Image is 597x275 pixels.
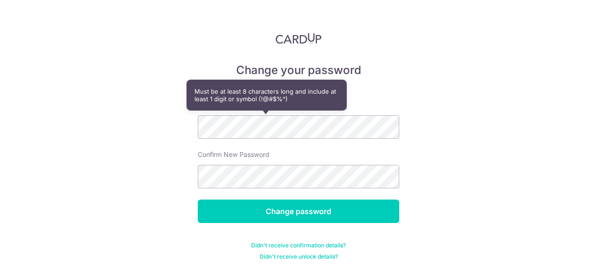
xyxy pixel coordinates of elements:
img: CardUp Logo [276,33,321,44]
h5: Change your password [198,63,399,78]
label: Confirm New Password [198,150,269,159]
a: Didn't receive unlock details? [260,253,338,260]
input: Change password [198,200,399,223]
a: Didn't receive confirmation details? [251,242,346,249]
div: Must be at least 8 characters long and include at least 1 digit or symbol (!@#$%^) [187,80,346,110]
